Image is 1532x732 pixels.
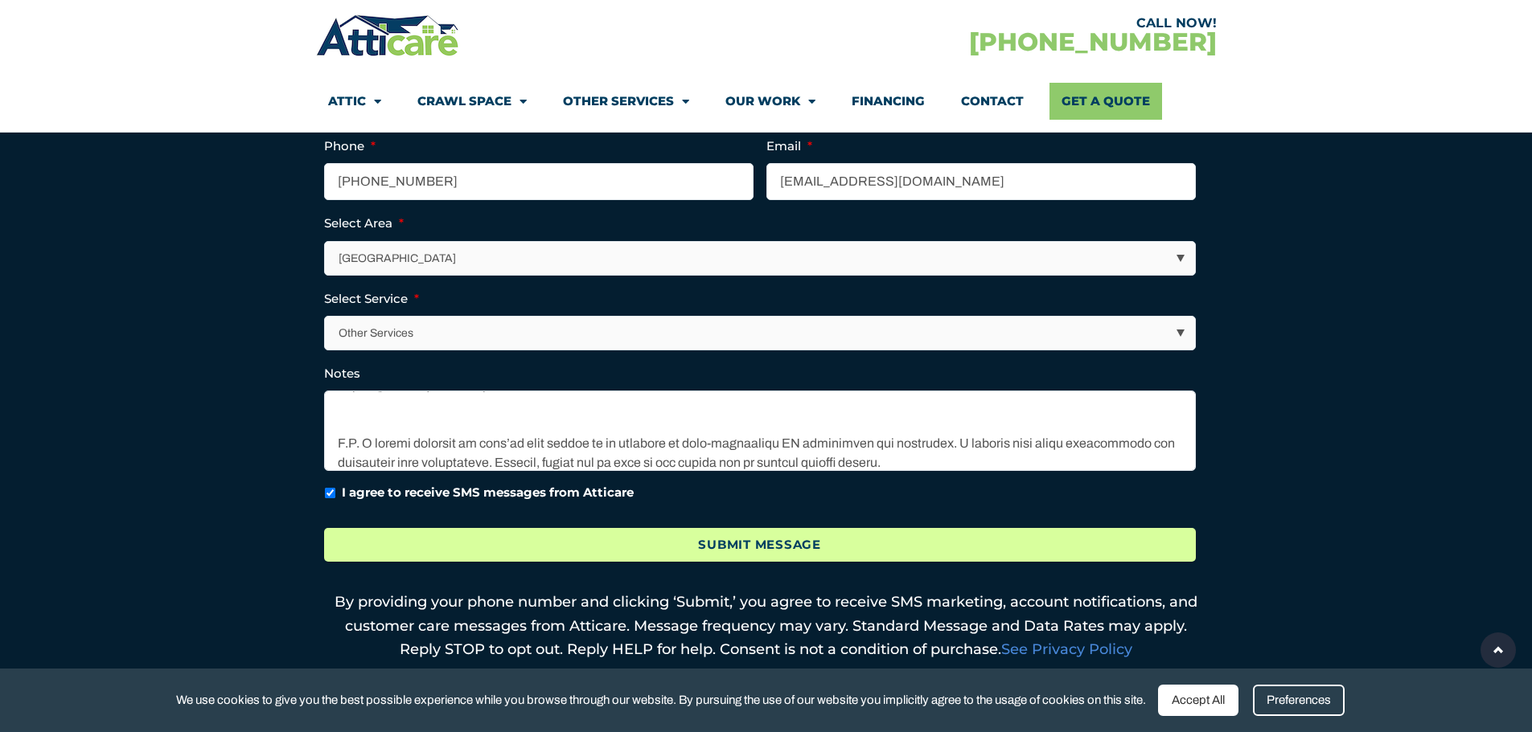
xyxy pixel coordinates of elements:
a: Attic [328,83,381,120]
a: Contact [961,83,1024,120]
a: Financing [852,83,925,120]
label: Email [766,138,812,154]
label: Select Service [324,291,419,307]
p: By providing your phone number and clicking ‘Submit,’ you agree to receive SMS marketing, account... [324,591,1209,662]
a: Get A Quote [1049,83,1162,120]
div: CALL NOW! [766,17,1217,30]
div: Accept All [1158,685,1238,716]
a: Crawl Space [417,83,527,120]
a: Other Services [563,83,689,120]
span: We use cookies to give you the best possible experience while you browse through our website. By ... [176,690,1146,710]
label: I agree to receive SMS messages from Atticare [342,484,634,502]
nav: Menu [328,83,1205,120]
input: Submit Message [324,528,1196,562]
a: See Privacy Policy [1001,640,1132,658]
a: Our Work [725,83,815,120]
div: Preferences [1253,685,1345,716]
label: Phone [324,138,376,154]
label: Notes [324,366,360,382]
label: Select Area [324,215,404,231]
